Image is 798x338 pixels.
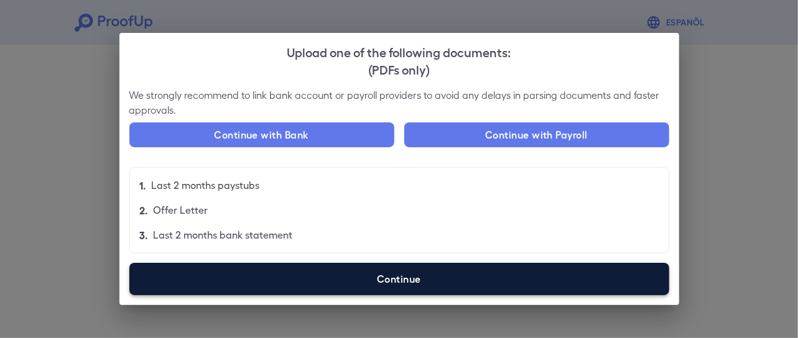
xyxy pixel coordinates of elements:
[404,122,669,147] button: Continue with Payroll
[119,33,679,88] h2: Upload one of the following documents:
[140,227,149,242] p: 3.
[129,60,669,78] div: (PDFs only)
[154,203,208,217] p: Offer Letter
[129,122,394,147] button: Continue with Bank
[140,203,149,217] p: 2.
[129,88,669,117] p: We strongly recommend to link bank account or payroll providers to avoid any delays in parsing do...
[154,227,293,242] p: Last 2 months bank statement
[152,178,260,193] p: Last 2 months paystubs
[140,178,147,193] p: 1.
[129,263,669,295] label: Continue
